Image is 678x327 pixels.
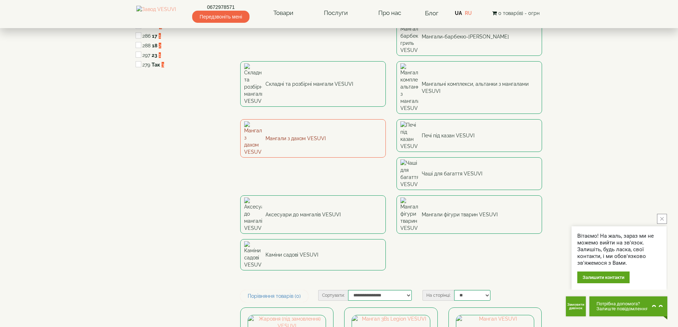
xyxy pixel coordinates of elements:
[396,157,542,190] a: Чаші для багаття VESUVI Чаші для багаття VESUVI
[240,239,386,270] a: Каміни садові VESUVI Каміни садові VESUVI
[317,5,355,21] a: Послуги
[244,121,262,155] img: Мангали з дахом VESUVI
[159,33,161,39] span: 1
[400,197,418,232] img: Мангали фігури тварин VESUVI
[400,159,418,188] img: Чаші для багаття VESUVI
[455,10,462,16] a: UA
[162,62,164,68] span: 3
[152,61,160,68] label: Так
[589,296,667,316] button: Chat button
[152,42,157,49] label: 18
[240,195,386,234] a: Аксесуари до мангалів VESUVI Аксесуари до мангалів VESUVI
[490,9,542,17] button: 0 товар(ів) - 0грн
[400,121,418,150] img: Печі під казан VESUVI
[136,6,176,21] img: Завод VESUVI
[566,303,586,310] span: Замовити дзвінок
[152,32,157,39] label: 17
[244,241,262,268] img: Каміни садові VESUVI
[577,233,661,267] div: Вітаємо! На жаль, зараз ми не можемо вийти на зв'язок. Залишіть, будь ласка, свої контакти, і ми ...
[240,119,386,158] a: Мангали з дахом VESUVI Мангали з дахом VESUVI
[400,20,418,54] img: Мангали-барбекю-гриль VESUVI
[159,43,161,48] span: 2
[142,43,151,48] span: 288
[396,195,542,234] a: Мангали фігури тварин VESUVI Мангали фігури тварин VESUVI
[240,61,386,107] a: Складні та розбірні мангали VESUVI Складні та розбірні мангали VESUVI
[142,33,151,39] span: 286
[566,296,586,316] button: Get Call button
[396,17,542,56] a: Мангали-барбекю-гриль VESUVI Мангали-барбекю-[PERSON_NAME]
[318,290,348,301] label: Сортувати:
[192,11,249,23] span: Передзвоніть мені
[396,61,542,114] a: Мангальні комплекси, альтанки з мангалами VESUVI Мангальні комплекси, альтанки з мангалами VESUVI
[596,301,648,306] span: Потрібна допомога?
[577,271,630,283] div: Залишити контакти
[244,197,262,232] img: Аксесуари до мангалів VESUVI
[425,10,438,17] a: Блог
[244,63,262,105] img: Складні та розбірні мангали VESUVI
[159,52,161,58] span: 1
[498,10,540,16] span: 0 товар(ів) - 0грн
[152,52,157,59] label: 23
[422,290,454,301] label: На сторінці:
[371,5,408,21] a: Про нас
[400,63,418,112] img: Мангальні комплекси, альтанки з мангалами VESUVI
[596,306,648,311] span: Залиште повідомлення
[192,4,249,11] a: 0672978571
[396,119,542,152] a: Печі під казан VESUVI Печі під казан VESUVI
[142,52,150,58] span: 297
[465,10,472,16] a: RU
[240,290,308,302] a: Порівняння товарів (0)
[266,5,300,21] a: Товари
[142,62,150,68] span: 279
[657,214,667,224] button: close button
